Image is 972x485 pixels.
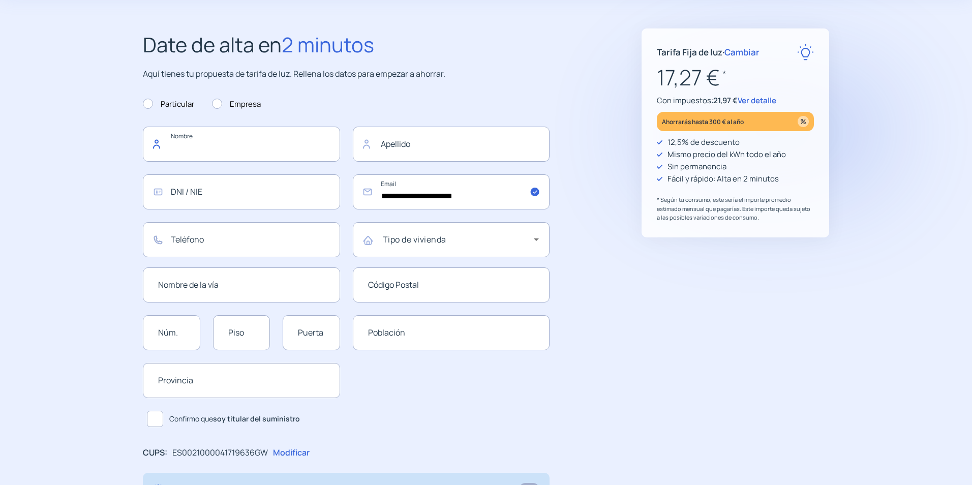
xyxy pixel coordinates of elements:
p: Modificar [273,446,310,460]
mat-label: Tipo de vivienda [383,234,446,245]
b: soy titular del suministro [213,414,300,423]
p: Con impuestos: [657,95,814,107]
p: * Según tu consumo, este sería el importe promedio estimado mensual que pagarías. Este importe qu... [657,195,814,222]
p: ES0021000041719636GW [172,446,268,460]
p: Sin permanencia [667,161,726,173]
p: Fácil y rápido: Alta en 2 minutos [667,173,779,185]
p: 17,27 € [657,60,814,95]
span: Ver detalle [738,95,776,106]
p: Ahorrarás hasta 300 € al año [662,116,744,128]
span: Confirmo que [169,413,300,425]
span: 2 minutos [282,31,374,58]
label: Particular [143,98,194,110]
p: CUPS: [143,446,167,460]
h2: Date de alta en [143,28,550,61]
p: Tarifa Fija de luz · [657,45,760,59]
p: 12,5% de descuento [667,136,740,148]
p: Mismo precio del kWh todo el año [667,148,786,161]
span: Cambiar [724,46,760,58]
img: percentage_icon.svg [798,116,809,127]
img: rate-E.svg [797,44,814,60]
label: Empresa [212,98,261,110]
span: 21,97 € [713,95,738,106]
p: Aquí tienes tu propuesta de tarifa de luz. Rellena los datos para empezar a ahorrar. [143,68,550,81]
